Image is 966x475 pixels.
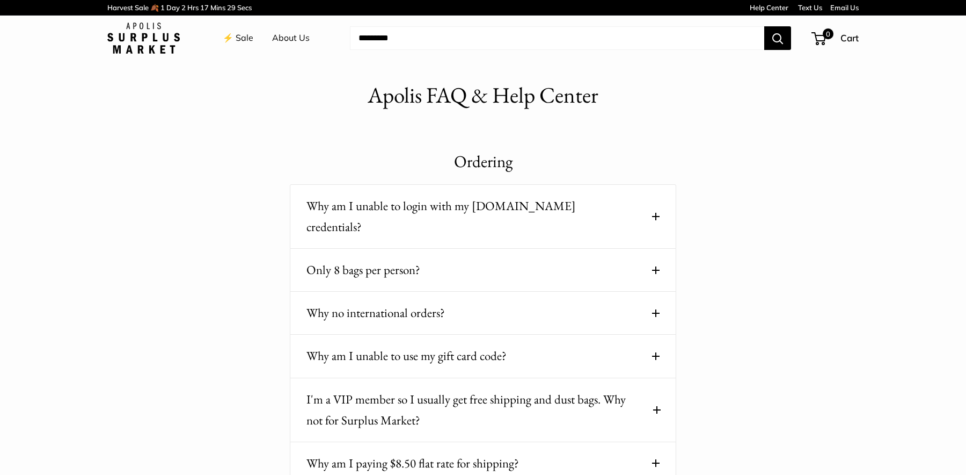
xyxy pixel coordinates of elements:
[306,346,660,366] button: Why am I unable to use my gift card code?
[223,30,253,46] a: ⚡️ Sale
[798,3,822,12] a: Text Us
[306,303,660,323] button: Why no international orders?
[750,3,788,12] a: Help Center
[107,23,180,54] img: Apolis: Surplus Market
[227,3,236,12] span: 29
[306,389,660,431] button: I'm a VIP member so I usually get free shipping and dust bags. Why not for Surplus Market?
[181,3,186,12] span: 2
[187,3,199,12] span: Hrs
[368,80,598,111] h1: Apolis FAQ & Help Center
[823,28,833,39] span: 0
[237,3,252,12] span: Secs
[306,453,660,474] button: Why am I paying $8.50 flat rate for shipping?
[200,3,209,12] span: 17
[350,26,764,50] input: Search...
[764,26,791,50] button: Search
[290,149,676,174] h1: Ordering
[813,30,859,47] a: 0 Cart
[306,196,660,237] button: Why am I unable to login with my [DOMAIN_NAME] credentials?
[160,3,165,12] span: 1
[166,3,180,12] span: Day
[840,32,859,44] span: Cart
[272,30,310,46] a: About Us
[210,3,225,12] span: Mins
[830,3,859,12] a: Email Us
[306,260,660,280] button: Only 8 bags per person?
